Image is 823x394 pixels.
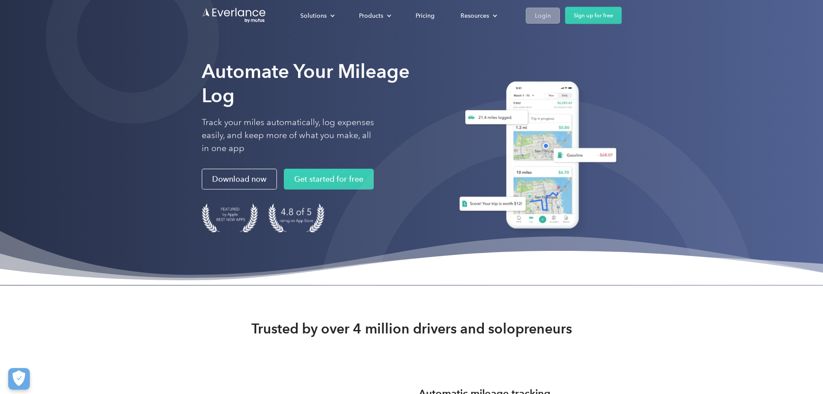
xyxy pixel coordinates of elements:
[535,10,551,21] div: Login
[565,7,622,24] a: Sign up for free
[268,203,324,232] img: 4.9 out of 5 stars on the app store
[461,10,489,21] div: Resources
[8,368,30,390] button: Cookies Settings
[202,203,258,232] img: Badge for Featured by Apple Best New Apps
[407,8,443,23] a: Pricing
[452,8,504,23] div: Resources
[300,10,327,21] div: Solutions
[202,7,267,23] a: Go to homepage
[202,60,410,107] strong: Automate Your Mileage Log
[202,169,277,189] a: Download now
[284,169,374,189] a: Get started for free
[350,8,398,23] div: Products
[416,10,435,21] div: Pricing
[202,116,375,155] p: Track your miles automatically, log expenses easily, and keep more of what you make, all in one app
[292,8,342,23] div: Solutions
[526,7,560,23] a: Login
[359,10,383,21] div: Products
[251,320,572,337] strong: Trusted by over 4 million drivers and solopreneurs
[449,75,622,239] img: Everlance, mileage tracker app, expense tracking app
